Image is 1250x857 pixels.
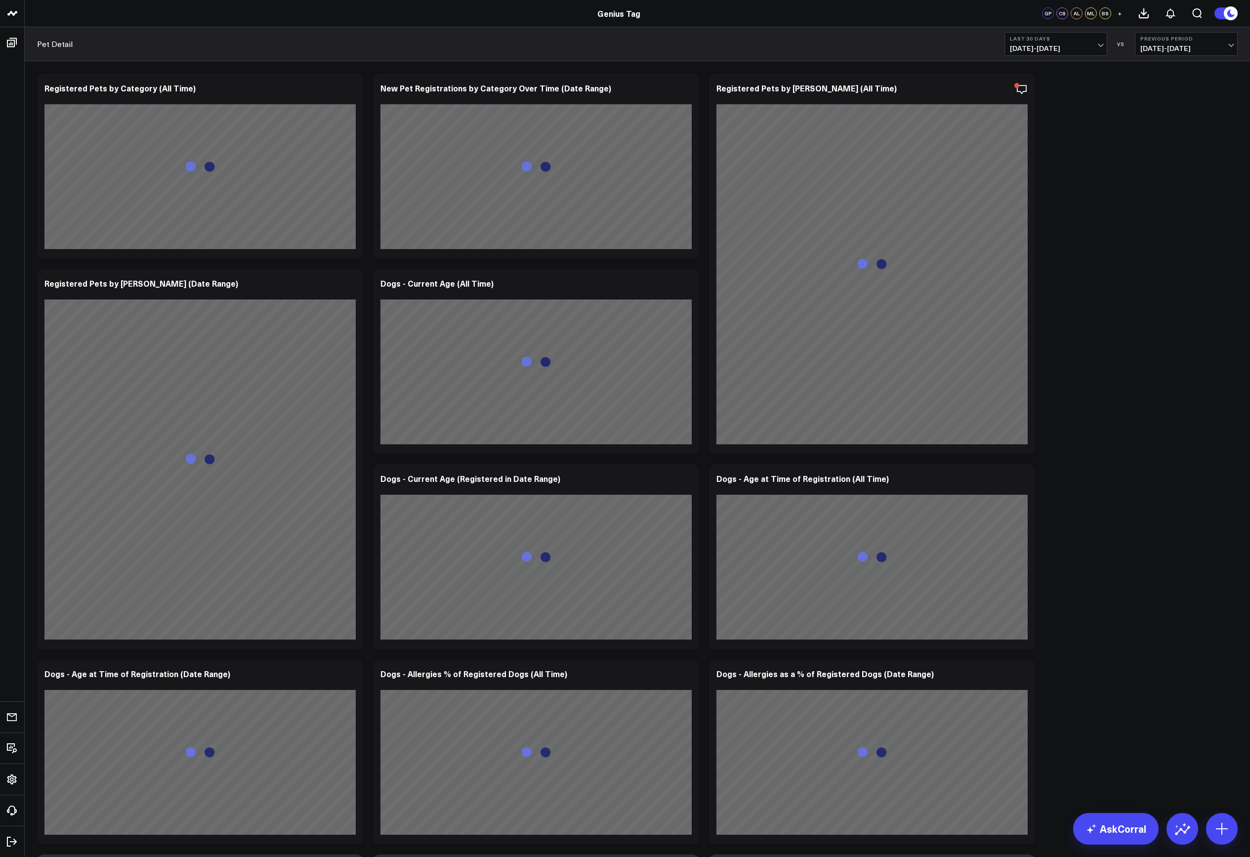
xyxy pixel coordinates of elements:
div: Dogs - Age at Time of Registration (Date Range) [44,668,230,679]
div: Registered Pets by [PERSON_NAME] (All Time) [716,83,897,93]
div: Dogs - Age at Time of Registration (All Time) [716,473,889,484]
span: [DATE] - [DATE] [1140,44,1232,52]
div: Dogs - Allergies as a % of Registered Dogs (Date Range) [716,668,934,679]
button: Last 30 Days[DATE]-[DATE] [1004,32,1107,56]
div: New Pet Registrations by Category Over Time (Date Range) [380,83,611,93]
button: + [1114,7,1125,19]
b: Last 30 Days [1010,36,1102,42]
div: GP [1042,7,1054,19]
a: Genius Tag [597,8,640,19]
span: [DATE] - [DATE] [1010,44,1102,52]
div: Registered Pets by Category (All Time) [44,83,196,93]
div: BS [1099,7,1111,19]
div: Dogs - Current Age (All Time) [380,278,494,289]
div: Dogs - Allergies % of Registered Dogs (All Time) [380,668,567,679]
div: CS [1056,7,1068,19]
div: VS [1112,41,1130,47]
a: AskCorral [1073,813,1159,845]
div: AL [1071,7,1083,19]
div: Registered Pets by [PERSON_NAME] (Date Range) [44,278,238,289]
a: Pet Detail [37,39,73,49]
button: Previous Period[DATE]-[DATE] [1135,32,1238,56]
div: Dogs - Current Age (Registered in Date Range) [380,473,560,484]
span: + [1118,10,1122,17]
b: Previous Period [1140,36,1232,42]
div: ML [1085,7,1097,19]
